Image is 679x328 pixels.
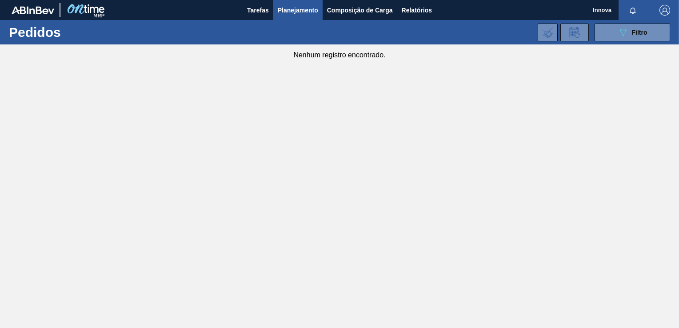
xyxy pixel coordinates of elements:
span: Filtro [632,29,647,36]
img: TNhmsLtSVTkK8tSr43FrP2fwEKptu5GPRR3wAAAABJRU5ErkJggg== [12,6,54,14]
button: Notificações [619,4,647,16]
span: Planejamento [278,5,318,16]
span: Tarefas [247,5,269,16]
button: Filtro [595,24,670,41]
span: Composição de Carga [327,5,393,16]
div: Solicitação de Revisão de Pedidos [560,24,589,41]
div: Importar Negociações dos Pedidos [538,24,558,41]
span: Relatórios [402,5,432,16]
h1: Pedidos [9,27,136,37]
img: Logout [659,5,670,16]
